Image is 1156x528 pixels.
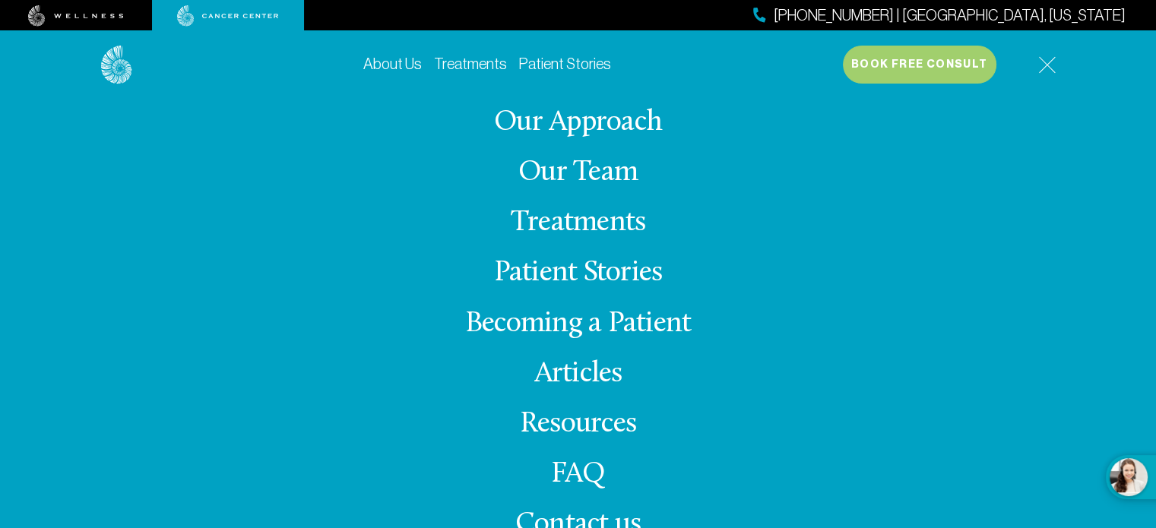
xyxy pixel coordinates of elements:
a: Our Team [518,158,638,188]
a: Treatments [511,208,645,238]
a: Treatments [434,55,507,72]
img: wellness [28,5,124,27]
img: cancer center [177,5,279,27]
a: FAQ [551,460,606,489]
button: Book Free Consult [843,46,996,84]
a: About Us [363,55,422,72]
a: Our Approach [494,108,662,138]
a: Patient Stories [519,55,611,72]
img: logo [101,46,132,84]
a: Patient Stories [494,258,663,288]
img: icon-hamburger [1038,56,1056,74]
a: Articles [534,359,622,389]
a: Becoming a Patient [465,309,691,339]
a: Resources [520,409,636,439]
a: [PHONE_NUMBER] | [GEOGRAPHIC_DATA], [US_STATE] [753,5,1126,27]
span: [PHONE_NUMBER] | [GEOGRAPHIC_DATA], [US_STATE] [774,5,1126,27]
